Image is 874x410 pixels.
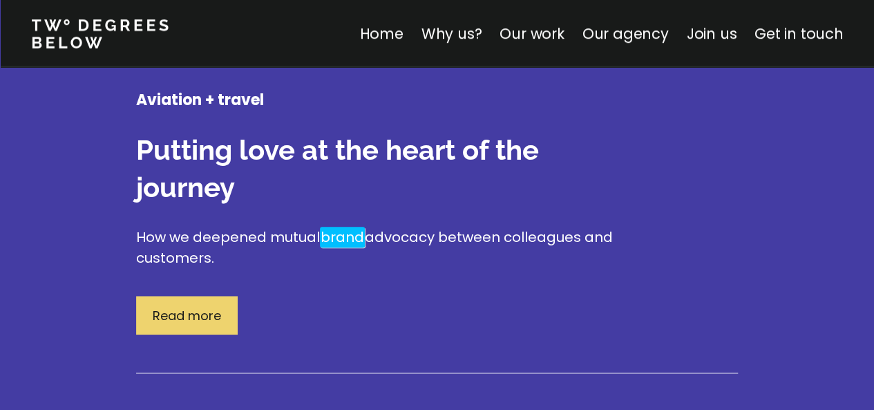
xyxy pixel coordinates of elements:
a: Get in touch [754,24,843,44]
h4: Aviation + travel [136,90,620,111]
h3: Putting love at the heart of the journey [136,131,620,206]
p: Read more [153,306,221,325]
a: Join us [686,24,737,44]
p: How we deepened mutual advocacy between colleagues and customers. [136,227,620,268]
em: brand [320,227,365,248]
a: Why us? [421,24,482,44]
a: Our work [500,24,564,44]
a: Home [359,24,403,44]
a: Our agency [582,24,668,44]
